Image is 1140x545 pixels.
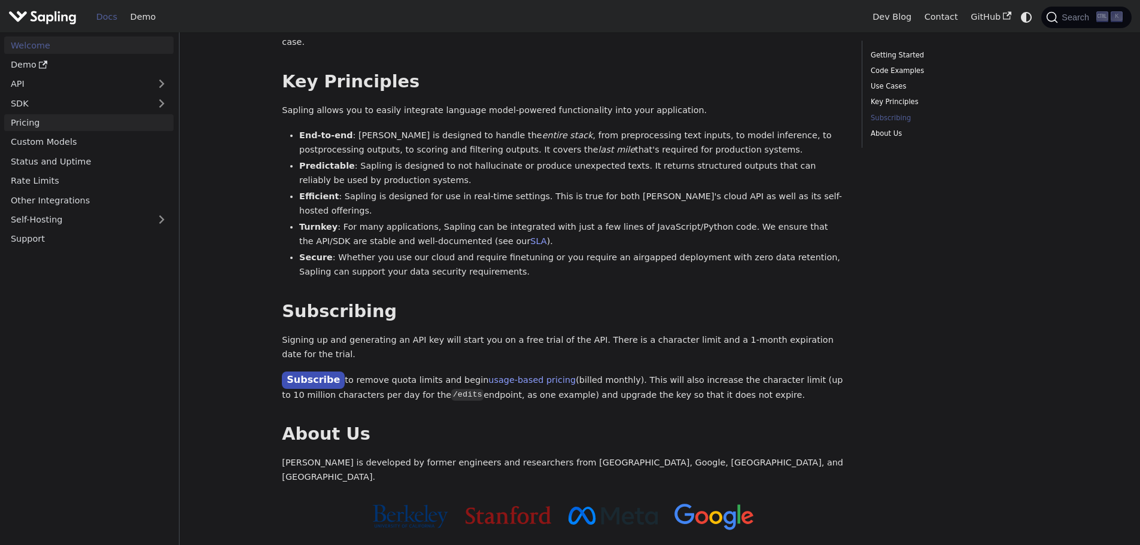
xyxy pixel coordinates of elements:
a: Self-Hosting [4,211,174,229]
li: : Sapling is designed for use in real-time settings. This is true for both [PERSON_NAME]'s cloud ... [299,190,844,218]
kbd: K [1111,11,1123,22]
a: API [4,75,150,93]
a: Custom Models [4,133,174,151]
button: Expand sidebar category 'SDK' [150,95,174,112]
code: /edits [451,389,484,401]
p: Signing up and generating an API key will start you on a free trial of the API. There is a charac... [282,333,844,362]
a: Sapling.ai [8,8,81,26]
li: : [PERSON_NAME] is designed to handle the , from preprocessing text inputs, to model inference, t... [299,129,844,157]
a: Subscribe [282,372,345,389]
p: [PERSON_NAME] is developed by former engineers and researchers from [GEOGRAPHIC_DATA], Google, [G... [282,456,844,485]
strong: End-to-end [299,130,352,140]
img: Cal [372,504,448,528]
a: Use Cases [871,81,1033,92]
p: to remove quota limits and begin (billed monthly). This will also increase the character limit (u... [282,372,844,402]
a: GitHub [964,8,1017,26]
a: usage-based pricing [488,375,576,385]
strong: Efficient [299,191,339,201]
a: Rate Limits [4,172,174,190]
button: Switch between dark and light mode (currently system mode) [1018,8,1035,26]
a: Support [4,230,174,248]
em: entire stack [542,130,593,140]
strong: Secure [299,252,333,262]
a: Docs [90,8,124,26]
a: Subscribing [871,112,1033,124]
a: Status and Uptime [4,153,174,170]
a: Demo [124,8,162,26]
button: Expand sidebar category 'API' [150,75,174,93]
strong: Turnkey [299,222,338,232]
a: About Us [871,128,1033,139]
h2: About Us [282,424,844,445]
a: Contact [918,8,965,26]
em: last mile [598,145,635,154]
a: SLA [530,236,546,246]
a: Welcome [4,36,174,54]
h2: Key Principles [282,71,844,93]
img: Meta [569,507,658,525]
a: Pricing [4,114,174,132]
a: Other Integrations [4,191,174,209]
li: : For many applications, Sapling can be integrated with just a few lines of JavaScript/Python cod... [299,220,844,249]
li: : Whether you use our cloud and require finetuning or you require an airgapped deployment with ze... [299,251,844,279]
a: SDK [4,95,150,112]
a: Getting Started [871,50,1033,61]
img: Sapling.ai [8,8,77,26]
a: Demo [4,56,174,74]
h2: Subscribing [282,301,844,322]
a: Key Principles [871,96,1033,108]
strong: Predictable [299,161,355,170]
span: Search [1058,13,1096,22]
li: : Sapling is designed to not hallucinate or produce unexpected texts. It returns structured outpu... [299,159,844,188]
p: New functionality is being released every week. Contact us to learn more or to discuss if [PERSON... [282,21,844,50]
a: Dev Blog [866,8,917,26]
img: Google [674,504,754,531]
button: Search (Ctrl+K) [1041,7,1131,28]
a: Code Examples [871,65,1033,77]
p: Sapling allows you to easily integrate language model-powered functionality into your application. [282,103,844,118]
img: Stanford [466,506,551,524]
